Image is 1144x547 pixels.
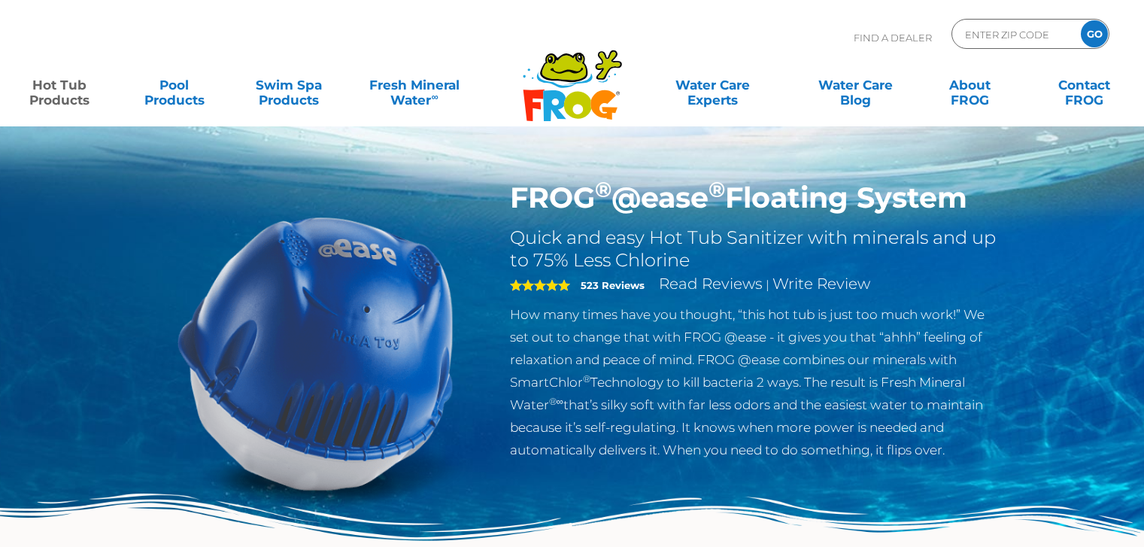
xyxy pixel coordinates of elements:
[510,279,570,291] span: 5
[811,70,900,100] a: Water CareBlog
[359,70,470,100] a: Fresh MineralWater∞
[766,278,769,292] span: |
[1040,70,1129,100] a: ContactFROG
[1081,20,1108,47] input: GO
[15,70,104,100] a: Hot TubProducts
[514,30,630,122] img: Frog Products Logo
[431,91,438,102] sup: ∞
[144,181,488,525] img: hot-tub-product-atease-system.png
[640,70,785,100] a: Water CareExperts
[510,226,1001,272] h2: Quick and easy Hot Tub Sanitizer with minerals and up to 75% Less Chlorine
[772,275,870,293] a: Write Review
[244,70,333,100] a: Swim SpaProducts
[659,275,763,293] a: Read Reviews
[854,19,932,56] p: Find A Dealer
[581,279,645,291] strong: 523 Reviews
[510,303,1001,461] p: How many times have you thought, “this hot tub is just too much work!” We set out to change that ...
[709,176,725,202] sup: ®
[549,396,563,407] sup: ®∞
[510,181,1001,215] h1: FROG @ease Floating System
[583,373,590,384] sup: ®
[595,176,611,202] sup: ®
[129,70,218,100] a: PoolProducts
[925,70,1014,100] a: AboutFROG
